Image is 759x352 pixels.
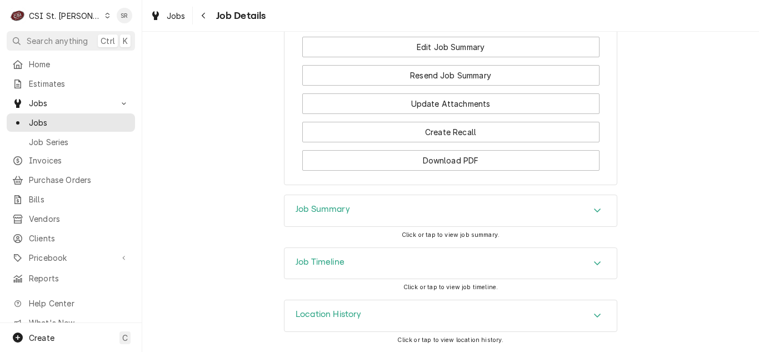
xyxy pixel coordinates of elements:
button: Update Attachments [302,93,600,114]
div: Button Group Row [302,29,600,57]
div: CSI St. Louis's Avatar [10,8,26,23]
div: Accordion Header [284,195,617,226]
a: Bills [7,190,135,209]
span: Jobs [167,10,186,22]
button: Accordion Details Expand Trigger [284,195,617,226]
div: Button Group Row [302,142,600,171]
span: Home [29,58,129,70]
span: K [123,35,128,47]
a: Jobs [7,113,135,132]
a: Home [7,55,135,73]
span: Click or tap to view job summary. [402,231,500,239]
span: Jobs [29,97,113,109]
a: Purchase Orders [7,171,135,189]
span: Search anything [27,35,88,47]
div: Accordion Header [284,300,617,331]
button: Search anythingCtrlK [7,31,135,51]
a: Job Series [7,133,135,151]
span: What's New [29,317,128,329]
div: Button Group Row [302,57,600,86]
a: Go to Jobs [7,94,135,112]
a: Clients [7,229,135,247]
button: Resend Job Summary [302,65,600,86]
div: SR [117,8,132,23]
span: Vendors [29,213,129,225]
a: Invoices [7,151,135,170]
a: Go to Help Center [7,294,135,313]
a: Go to What's New [7,314,135,332]
span: C [122,332,128,344]
span: Purchase Orders [29,174,129,186]
div: Job Summary [284,195,617,227]
h3: Location History [296,309,362,320]
a: Go to Pricebook [7,249,135,267]
button: Accordion Details Expand Trigger [284,248,617,279]
a: Jobs [146,7,190,25]
span: Create [29,333,54,343]
button: Create Recall [302,122,600,142]
button: Navigate back [195,7,213,24]
span: Clients [29,232,129,244]
div: Location History [284,300,617,332]
div: C [10,8,26,23]
a: Estimates [7,75,135,93]
div: CSI St. [PERSON_NAME] [29,10,101,22]
span: Invoices [29,155,129,166]
div: Button Group Row [302,114,600,142]
span: Jobs [29,117,129,128]
span: Ctrl [101,35,115,47]
span: Help Center [29,298,128,309]
h3: Job Summary [296,204,350,215]
span: Click or tap to view location history. [397,336,503,344]
span: Click or tap to view job timeline. [403,284,498,291]
button: Edit Job Summary [302,37,600,57]
div: Stephani Roth's Avatar [117,8,132,23]
button: Accordion Details Expand Trigger [284,300,617,331]
span: Job Details [213,8,266,23]
div: Job Timeline [284,247,617,280]
span: Bills [29,194,129,205]
button: Download PDF [302,150,600,171]
span: Pricebook [29,252,113,264]
span: Job Series [29,136,129,148]
a: Vendors [7,210,135,228]
h3: Job Timeline [296,257,344,267]
span: Reports [29,272,129,284]
span: Estimates [29,78,129,90]
div: Accordion Header [284,248,617,279]
a: Reports [7,269,135,287]
div: Button Group Row [302,86,600,114]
